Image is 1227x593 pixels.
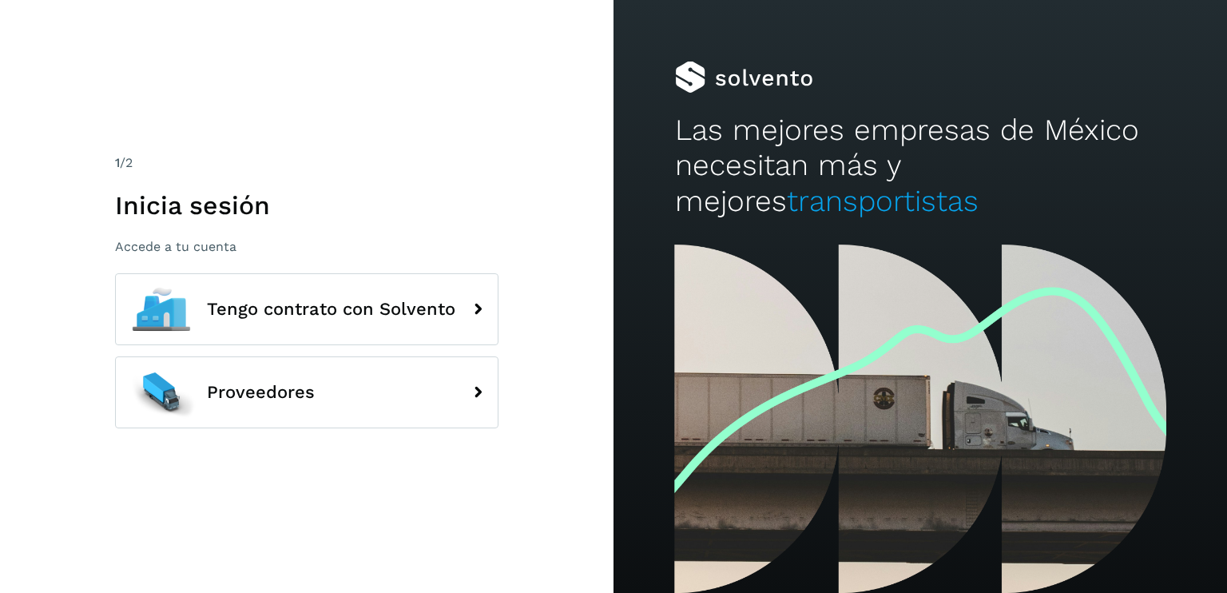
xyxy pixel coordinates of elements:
button: Proveedores [115,356,498,428]
span: Tengo contrato con Solvento [207,300,455,319]
button: Tengo contrato con Solvento [115,273,498,345]
span: Proveedores [207,383,315,402]
p: Accede a tu cuenta [115,239,498,254]
span: transportistas [787,184,979,218]
span: 1 [115,155,120,170]
h1: Inicia sesión [115,190,498,221]
h2: Las mejores empresas de México necesitan más y mejores [675,113,1165,219]
div: /2 [115,153,498,173]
